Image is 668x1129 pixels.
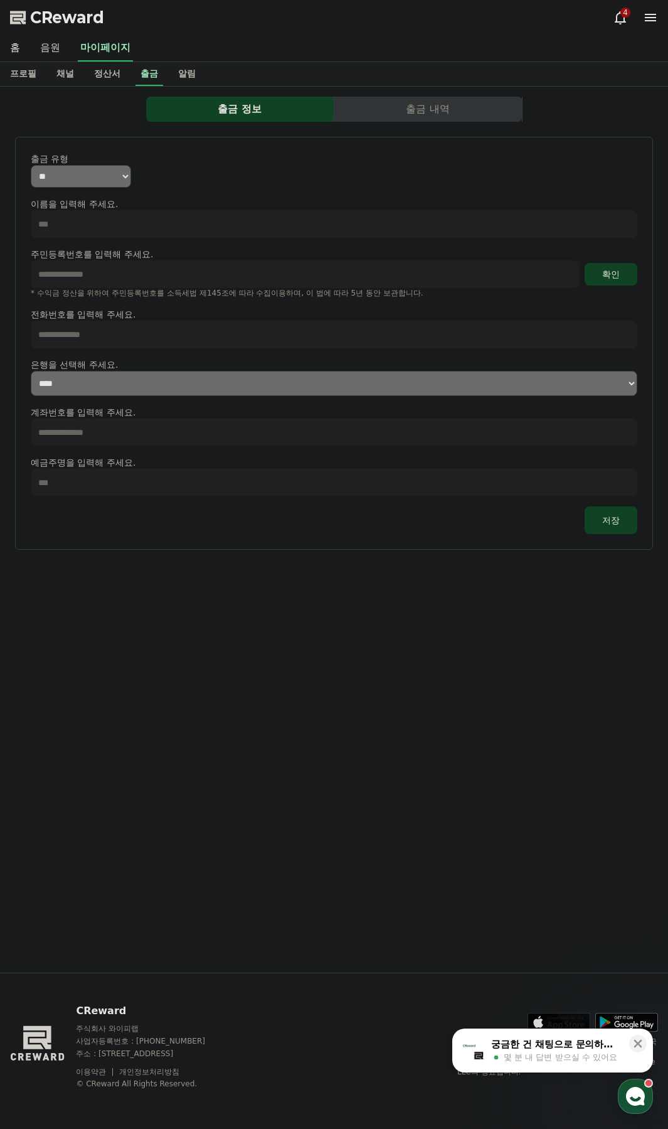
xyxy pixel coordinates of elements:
[334,97,522,122] a: 출금 내역
[31,288,637,298] p: * 수익금 정산을 위하여 주민등록번호를 소득세법 제145조에 따라 수집이용하며, 이 법에 따라 5년 동안 보관합니다.
[83,398,162,429] a: 대화
[40,417,47,427] span: 홈
[146,97,334,122] button: 출금 정보
[334,97,522,122] button: 출금 내역
[119,1067,179,1076] a: 개인정보처리방침
[585,263,637,286] button: 확인
[585,506,637,534] button: 저장
[115,417,130,427] span: 대화
[76,1067,115,1076] a: 이용약관
[135,62,163,86] a: 출금
[31,198,637,210] p: 이름을 입력해 주세요.
[30,35,70,62] a: 음원
[31,358,637,371] p: 은행을 선택해 주세요.
[620,8,630,18] div: 4
[31,406,637,419] p: 계좌번호를 입력해 주세요.
[76,1036,229,1046] p: 사업자등록번호 : [PHONE_NUMBER]
[78,35,133,62] a: 마이페이지
[194,417,209,427] span: 설정
[31,308,637,321] p: 전화번호를 입력해 주세요.
[31,456,637,469] p: 예금주명을 입력해 주세요.
[76,1079,229,1089] p: © CReward All Rights Reserved.
[30,8,104,28] span: CReward
[31,152,637,165] p: 출금 유형
[168,62,206,86] a: 알림
[31,248,153,260] p: 주민등록번호를 입력해 주세요.
[613,10,628,25] a: 4
[76,1049,229,1059] p: 주소 : [STREET_ADDRESS]
[162,398,241,429] a: 설정
[84,62,130,86] a: 정산서
[46,62,84,86] a: 채널
[76,1024,229,1034] p: 주식회사 와이피랩
[10,8,104,28] a: CReward
[4,398,83,429] a: 홈
[76,1003,229,1019] p: CReward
